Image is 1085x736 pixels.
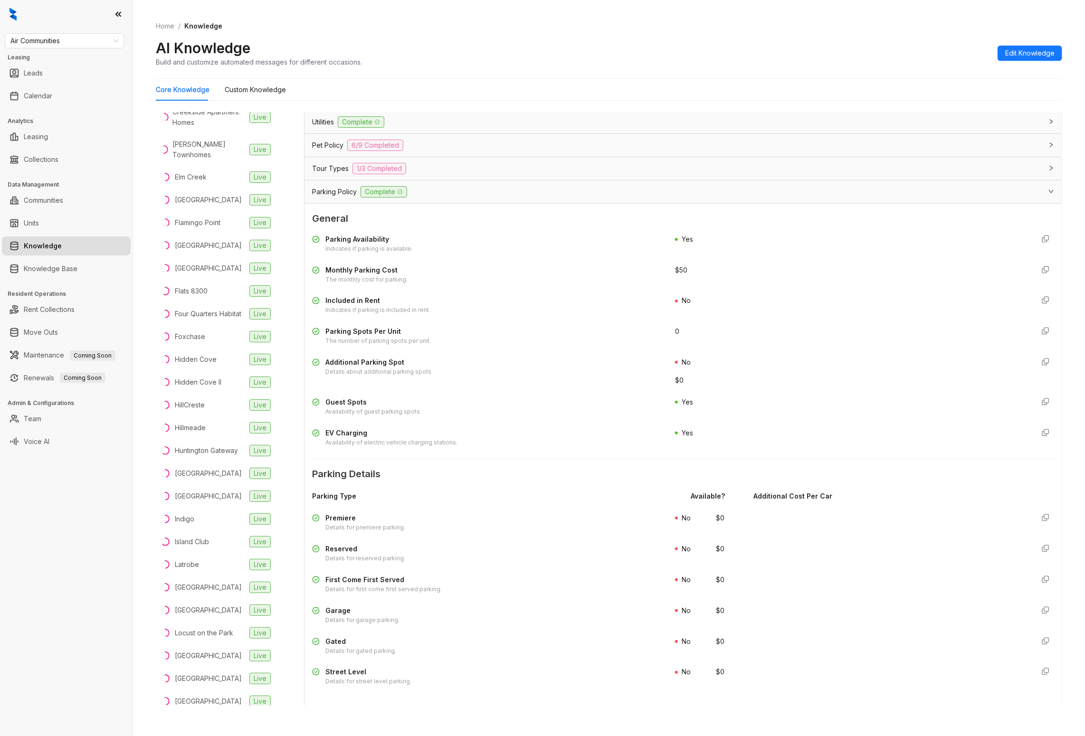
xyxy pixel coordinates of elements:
div: Locust on the Park [175,628,233,638]
div: [GEOGRAPHIC_DATA] [175,673,242,684]
span: Live [249,354,271,365]
span: Complete [361,186,407,198]
div: Flats 8300 [175,286,208,296]
div: Monthly Parking Cost [325,265,408,275]
li: Leads [2,64,131,83]
div: Details for street level parking. [325,677,411,686]
h3: Leasing [8,53,133,62]
span: $ 0 [716,605,724,616]
li: Leasing [2,127,131,146]
a: Leads [24,64,43,83]
span: No [682,514,691,522]
span: $ 0 [716,667,724,677]
div: Indicates if parking is available. [325,245,413,254]
div: Additional Parking Spot [325,357,433,368]
span: Yes [682,429,693,437]
div: Parking Type [312,491,683,501]
div: [GEOGRAPHIC_DATA] [175,491,242,501]
div: 0 [675,326,1027,337]
span: $ 0 [716,544,724,554]
span: Live [249,582,271,593]
div: HillCreste [175,400,205,410]
span: Tour Types [312,163,349,174]
li: / [178,21,181,31]
span: $ 0 [716,575,724,585]
span: Live [249,536,271,547]
span: Air Communities [10,34,118,48]
div: Guest Spots [325,397,421,407]
span: expanded [1048,189,1054,194]
h3: Resident Operations [8,290,133,298]
div: Premiere [325,513,405,523]
a: Move Outs [24,323,58,342]
span: No [682,545,691,553]
div: Hidden Cove II [175,377,221,387]
span: $ 0 [675,375,684,386]
span: Complete [338,116,384,128]
span: Live [249,513,271,525]
a: Collections [24,150,58,169]
li: Knowledge Base [2,259,131,278]
div: Details for garage parking. [325,616,400,625]
span: Live [249,491,271,502]
span: Yes [682,398,693,406]
span: 1/3 Completed [352,163,406,174]
a: Calendar [24,86,52,105]
a: Rent Collections [24,300,75,319]
div: EV Charging [325,428,457,438]
span: Live [249,627,271,639]
div: Gated [325,636,396,647]
a: Voice AI [24,432,49,451]
span: Live [249,650,271,661]
span: Live [249,604,271,616]
span: Parking Details [312,467,1054,481]
h3: Data Management [8,180,133,189]
li: Voice AI [2,432,131,451]
div: [GEOGRAPHIC_DATA] [175,263,242,274]
span: General [312,211,1054,226]
li: Units [2,214,131,233]
span: Live [249,217,271,228]
span: Edit Knowledge [1005,48,1055,58]
div: Parking Availability [325,234,413,245]
span: $ 0 [716,636,724,647]
span: Live [249,285,271,297]
div: Details for gated parking. [325,647,396,656]
div: Additional Cost Per Car [753,491,905,501]
span: Utilities [312,117,334,127]
div: Huntington Gateway [175,445,238,456]
span: Coming Soon [70,350,115,361]
div: Indigo [175,514,194,524]
a: Knowledge [24,236,62,255]
span: Knowledge [184,22,222,30]
li: Calendar [2,86,131,105]
li: Move Outs [2,323,131,342]
div: [GEOGRAPHIC_DATA] [175,240,242,251]
span: Live [249,377,271,388]
div: Elm Creek [175,172,207,182]
div: Indicates if parking is included in rent. [325,306,430,315]
li: Communities [2,191,131,210]
div: Details for premiere parking. [325,523,405,532]
div: [GEOGRAPHIC_DATA] [175,582,242,593]
li: Renewals [2,368,131,387]
div: Pet Policy6/9 Completed [305,134,1062,157]
h2: AI Knowledge [156,39,250,57]
span: Coming Soon [60,373,105,383]
div: Reserved [325,544,405,554]
div: First Come First Served [325,575,442,585]
li: Collections [2,150,131,169]
span: collapsed [1048,165,1054,171]
img: logo [10,8,17,21]
span: Live [249,445,271,456]
div: [PERSON_NAME] Townhomes [172,139,246,160]
span: Live [249,422,271,434]
a: Units [24,214,39,233]
span: Live [249,468,271,479]
div: Latrobe [175,559,199,570]
h3: Admin & Configurations [8,399,133,407]
div: Creekside Apartment Homes [172,107,246,128]
a: Team [24,409,41,428]
div: Parking Spots Per Unit [325,326,431,337]
div: Available? [691,491,748,501]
